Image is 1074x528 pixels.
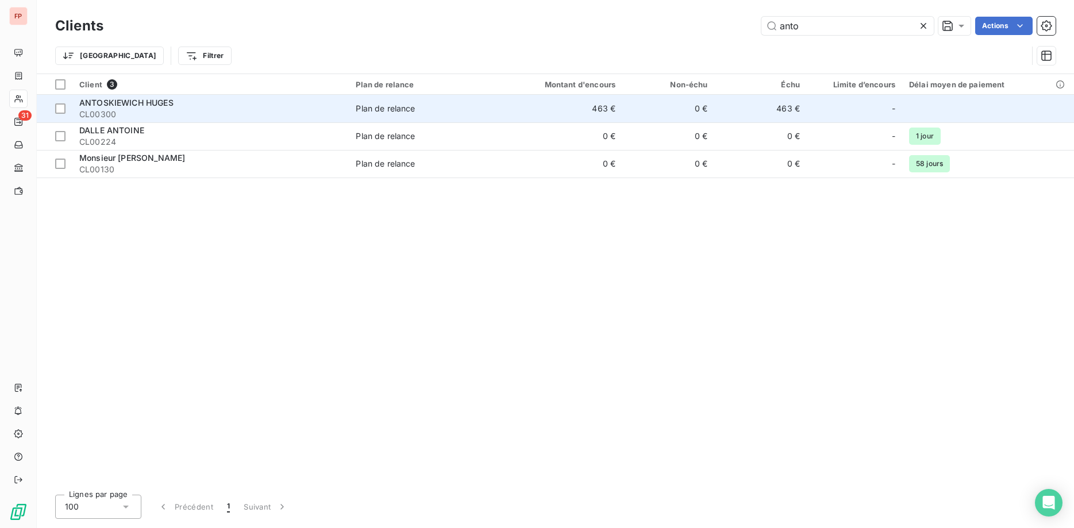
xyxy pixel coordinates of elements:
div: Plan de relance [356,130,415,142]
div: Délai moyen de paiement [909,80,1067,89]
span: CL00130 [79,164,342,175]
span: 1 [227,501,230,512]
span: CL00224 [79,136,342,148]
span: DALLE ANTOINE [79,125,144,135]
button: Précédent [151,495,220,519]
span: 1 jour [909,128,941,145]
td: 463 € [499,95,622,122]
span: - [892,103,895,114]
h3: Clients [55,16,103,36]
td: 0 € [499,122,622,150]
div: Échu [722,80,800,89]
button: Actions [975,17,1033,35]
span: CL00300 [79,109,342,120]
div: Plan de relance [356,80,492,89]
td: 0 € [499,150,622,178]
button: 1 [220,495,237,519]
td: 0 € [622,122,714,150]
span: 3 [107,79,117,90]
div: Montant d'encours [506,80,615,89]
span: 31 [18,110,32,121]
span: Monsieur [PERSON_NAME] [79,153,185,163]
td: 0 € [715,122,807,150]
button: [GEOGRAPHIC_DATA] [55,47,164,65]
div: Plan de relance [356,103,415,114]
td: 0 € [622,95,714,122]
span: Client [79,80,102,89]
span: - [892,158,895,169]
div: Non-échu [629,80,707,89]
span: - [892,130,895,142]
input: Rechercher [761,17,934,35]
td: 463 € [715,95,807,122]
button: Filtrer [178,47,231,65]
div: Limite d’encours [814,80,895,89]
td: 0 € [715,150,807,178]
div: FP [9,7,28,25]
td: 0 € [622,150,714,178]
button: Suivant [237,495,295,519]
img: Logo LeanPay [9,503,28,521]
div: Plan de relance [356,158,415,169]
span: ANTOSKIEWICH HUGES [79,98,174,107]
div: Open Intercom Messenger [1035,489,1063,517]
span: 100 [65,501,79,512]
span: 58 jours [909,155,950,172]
